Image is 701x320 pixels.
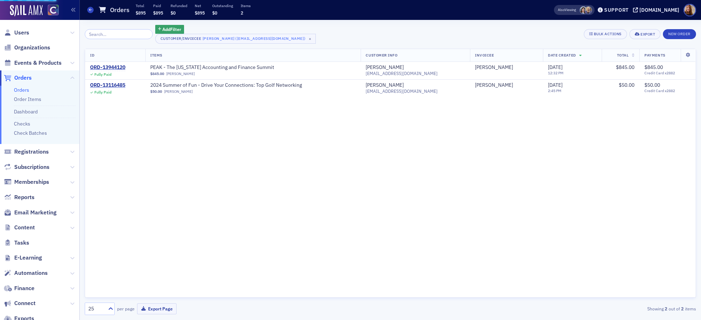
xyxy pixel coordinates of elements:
[4,44,50,52] a: Organizations
[366,53,397,58] span: Customer Info
[14,224,35,231] span: Content
[644,64,663,70] span: $845.00
[14,178,49,186] span: Memberships
[548,88,561,93] time: 2:45 PM
[475,64,513,71] a: [PERSON_NAME]
[680,305,685,312] strong: 2
[4,148,49,156] a: Registrations
[48,5,59,16] img: SailAMX
[366,82,404,89] div: [PERSON_NAME]
[4,74,32,82] a: Orders
[663,29,696,39] button: New Order
[4,254,42,262] a: E-Learning
[171,3,187,8] p: Refunded
[88,305,104,313] div: 25
[14,29,29,37] span: Users
[4,59,62,67] a: Events & Products
[4,224,35,231] a: Content
[558,7,565,12] div: Also
[366,64,404,71] a: [PERSON_NAME]
[594,32,622,36] div: Bulk Actions
[117,305,135,312] label: per page
[585,6,592,14] span: Alicia Gelinas
[14,239,29,247] span: Tasks
[150,89,162,94] span: $50.00
[4,209,57,217] a: Email Marketing
[4,193,35,201] a: Reports
[195,3,205,8] p: Net
[161,36,202,41] div: Customer/Invoicee
[85,29,153,39] input: Search…
[4,29,29,37] a: Users
[639,7,679,13] div: [DOMAIN_NAME]
[664,305,669,312] strong: 2
[10,5,43,16] img: SailAMX
[171,10,176,16] span: $0
[14,59,62,67] span: Events & Products
[212,10,217,16] span: $0
[640,32,655,36] div: Export
[4,299,36,307] a: Connect
[475,82,538,89] span: Tracy Card
[548,82,563,88] span: [DATE]
[150,82,302,89] a: 2024 Summer of Fun - Drive Your Connections: Top Golf Networking
[195,10,205,16] span: $895
[14,163,49,171] span: Subscriptions
[241,3,251,8] p: Items
[150,64,274,71] span: PEAK - The Colorado Accounting and Finance Summit
[14,44,50,52] span: Organizations
[136,10,146,16] span: $895
[366,71,438,76] span: [EMAIL_ADDRESS][DOMAIN_NAME]
[580,6,587,14] span: Stacy Svendsen
[633,7,682,12] button: [DOMAIN_NAME]
[14,96,41,102] a: Order Items
[212,3,233,8] p: Outstanding
[644,89,691,93] span: Credit Card x2882
[366,89,438,94] span: [EMAIL_ADDRESS][DOMAIN_NAME]
[497,305,696,312] div: Showing out of items
[617,53,629,58] span: Total
[629,29,660,39] button: Export
[14,193,35,201] span: Reports
[166,71,195,76] a: [PERSON_NAME]
[548,64,563,70] span: [DATE]
[4,163,49,171] a: Subscriptions
[684,4,696,16] span: Profile
[663,30,696,37] a: New Order
[14,87,29,93] a: Orders
[4,269,48,277] a: Automations
[307,36,313,42] span: ×
[14,130,47,136] a: Check Batches
[14,284,35,292] span: Finance
[616,64,634,70] span: $845.00
[475,53,494,58] span: Invoicee
[136,3,146,8] p: Total
[14,108,38,115] a: Dashboard
[150,53,162,58] span: Items
[4,284,35,292] a: Finance
[14,121,30,127] a: Checks
[644,71,691,75] span: Credit Card x2882
[90,64,125,71] a: ORD-13944120
[14,299,36,307] span: Connect
[14,269,48,277] span: Automations
[90,53,94,58] span: ID
[14,209,57,217] span: Email Marketing
[644,82,660,88] span: $50.00
[43,5,59,17] a: View Homepage
[94,90,111,95] div: Fully Paid
[475,82,513,89] a: [PERSON_NAME]
[90,82,125,89] a: ORD-13116485
[548,70,564,75] time: 12:32 PM
[241,10,243,16] span: 2
[14,148,49,156] span: Registrations
[150,64,274,71] a: PEAK - The [US_STATE] Accounting and Finance Summit
[162,26,181,32] span: Add Filter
